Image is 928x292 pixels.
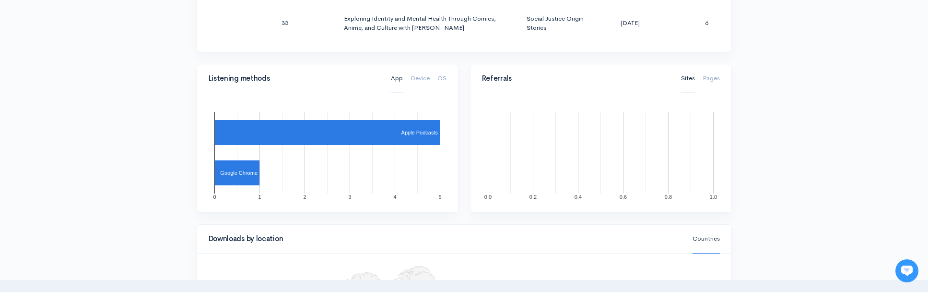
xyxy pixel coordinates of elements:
[482,74,670,83] h4: Referrals
[619,194,626,200] text: 0.6
[709,194,717,200] text: 1.0
[62,133,115,141] span: New conversation
[596,6,664,40] td: [DATE]
[209,235,681,243] h4: Downloads by location
[15,127,177,146] button: New conversation
[220,170,258,176] text: Google Chrome
[895,259,918,282] iframe: gist-messenger-bubble-iframe
[348,194,351,200] text: 3
[681,64,695,93] a: Sites
[274,6,336,40] td: 33
[484,194,491,200] text: 0.0
[401,130,438,135] text: Apple Podcasts
[411,64,430,93] a: Device
[258,194,261,200] text: 1
[28,181,171,200] input: Search articles
[393,194,396,200] text: 4
[209,105,446,201] svg: A chart.
[664,6,719,40] td: 6
[14,47,177,62] h1: Hi 👋
[391,64,403,93] a: App
[693,224,720,254] a: Countries
[13,165,179,176] p: Find an answer quickly
[437,64,446,93] a: OS
[303,194,306,200] text: 2
[664,194,671,200] text: 0.8
[209,74,379,83] h4: Listening methods
[213,194,216,200] text: 0
[438,194,441,200] text: 5
[482,105,720,201] svg: A chart.
[703,64,720,93] a: Pages
[519,6,596,40] td: Social Justice Origin Stories
[574,194,581,200] text: 0.4
[336,6,519,40] td: Exploring Identity and Mental Health Through Comics, Anime, and Culture with [PERSON_NAME]
[14,64,177,110] h2: Just let us know if you need anything and we'll be happy to help! 🙂
[529,194,536,200] text: 0.2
